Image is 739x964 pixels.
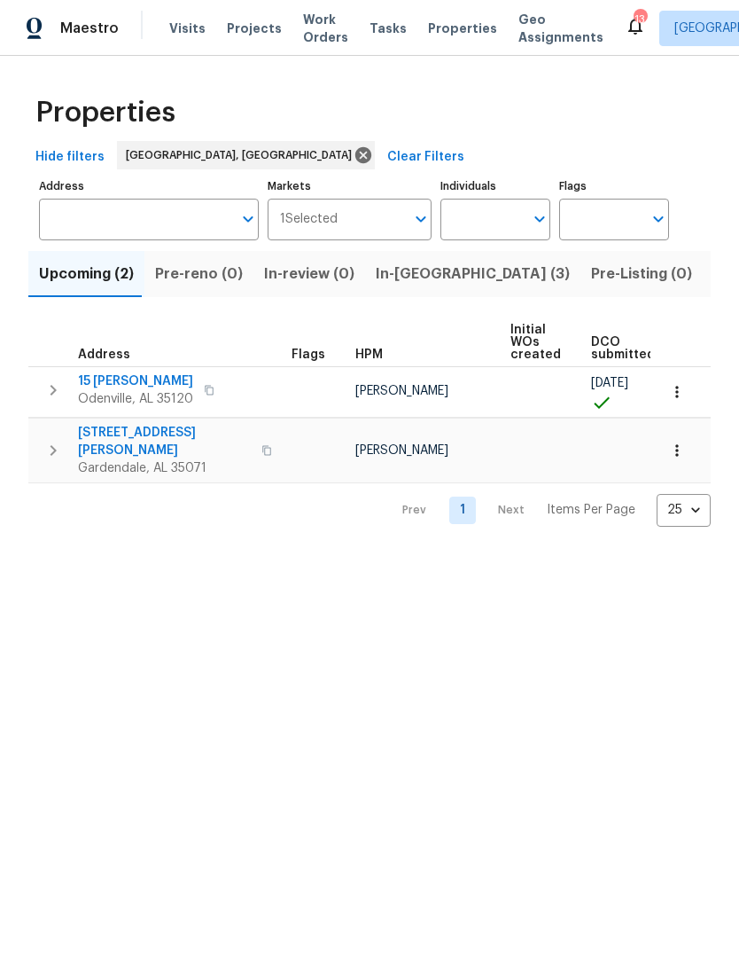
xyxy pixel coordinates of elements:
label: Markets [268,181,432,192]
div: 13 [634,11,646,28]
span: Pre-reno (0) [155,262,243,286]
span: In-[GEOGRAPHIC_DATA] (3) [376,262,570,286]
span: Projects [227,20,282,37]
p: Items Per Page [547,501,635,519]
label: Address [39,181,259,192]
span: Hide filters [35,146,105,169]
span: [PERSON_NAME] [355,385,448,397]
span: Initial WOs created [510,324,561,361]
span: [STREET_ADDRESS][PERSON_NAME] [78,424,251,459]
span: HPM [355,349,383,361]
span: DCO submitted [591,336,655,361]
span: Flags [292,349,325,361]
span: 15 [PERSON_NAME] [78,372,193,390]
div: [GEOGRAPHIC_DATA], [GEOGRAPHIC_DATA] [117,141,375,169]
span: Work Orders [303,11,348,46]
span: [PERSON_NAME] [355,444,448,457]
button: Open [236,207,261,231]
span: In-review (0) [264,262,354,286]
div: 25 [657,487,711,533]
button: Clear Filters [380,141,471,174]
span: Upcoming (2) [39,262,134,286]
nav: Pagination Navigation [385,494,711,527]
button: Open [527,207,552,231]
span: [DATE] [591,377,628,389]
label: Flags [559,181,669,192]
button: Open [408,207,433,231]
a: Goto page 1 [449,497,476,524]
span: Pre-Listing (0) [591,262,692,286]
span: 1 Selected [280,212,338,227]
span: Maestro [60,20,119,37]
label: Individuals [440,181,550,192]
span: Gardendale, AL 35071 [78,459,251,477]
span: Geo Assignments [518,11,603,46]
span: [GEOGRAPHIC_DATA], [GEOGRAPHIC_DATA] [126,146,359,164]
button: Open [646,207,671,231]
span: Tasks [369,22,407,35]
span: Address [78,349,130,361]
span: Clear Filters [387,146,464,169]
span: Properties [35,104,175,121]
button: Hide filters [28,141,112,174]
span: Properties [428,20,497,37]
span: Odenville, AL 35120 [78,390,193,408]
span: Visits [169,20,206,37]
